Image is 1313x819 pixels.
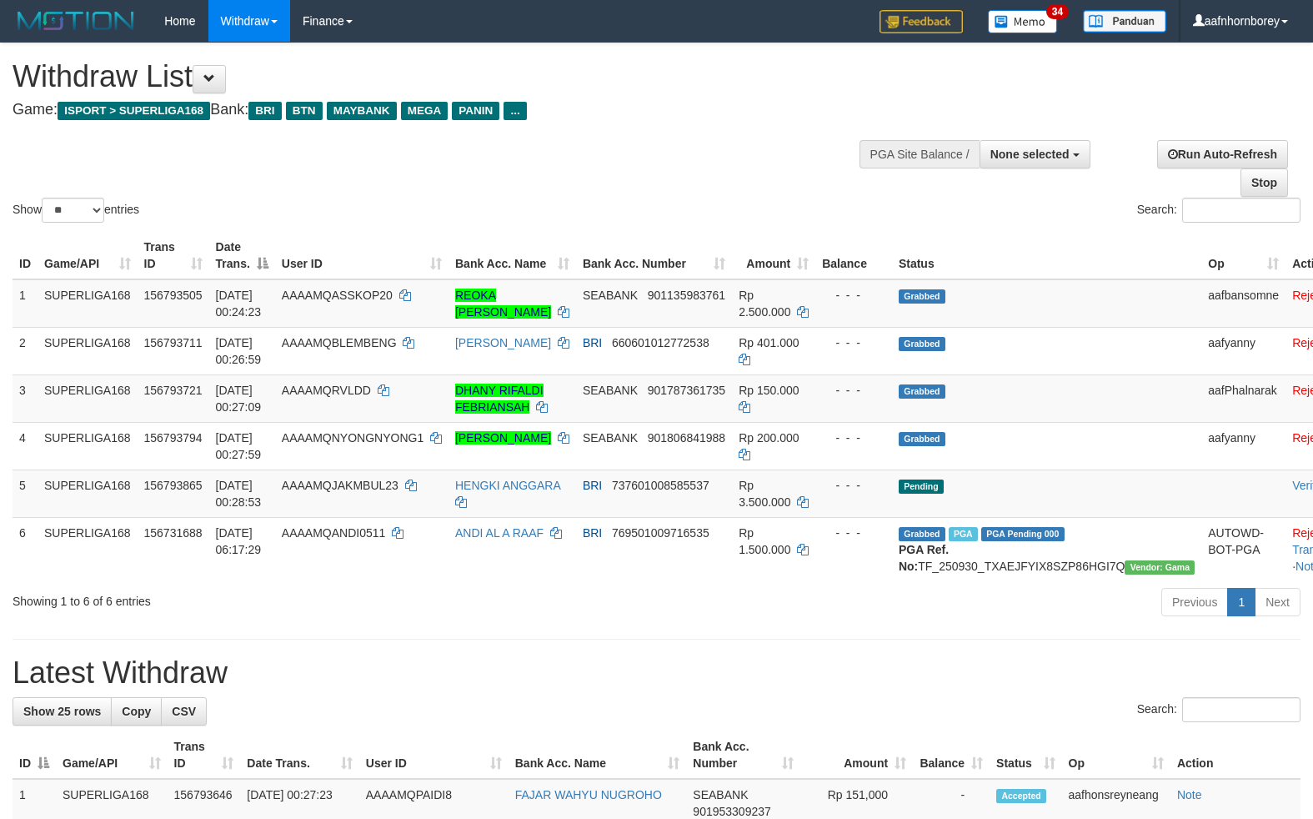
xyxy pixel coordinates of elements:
[583,336,602,349] span: BRI
[988,10,1058,33] img: Button%20Memo.svg
[42,198,104,223] select: Showentries
[455,431,551,445] a: [PERSON_NAME]
[822,477,885,494] div: - - -
[739,526,790,556] span: Rp 1.500.000
[455,479,560,492] a: HENGKI ANGGARA
[13,102,859,118] h4: Game: Bank:
[583,526,602,540] span: BRI
[38,422,138,470] td: SUPERLIGA168
[504,102,526,120] span: ...
[1182,198,1300,223] input: Search:
[822,525,885,541] div: - - -
[172,705,196,718] span: CSV
[13,232,38,279] th: ID
[38,327,138,374] td: SUPERLIGA168
[38,470,138,517] td: SUPERLIGA168
[13,470,38,517] td: 5
[1157,140,1288,168] a: Run Auto-Refresh
[1062,731,1170,779] th: Op: activate to sort column ascending
[144,431,203,445] span: 156793794
[282,289,393,302] span: AAAAMQASSKOP20
[144,289,203,302] span: 156793505
[282,479,398,492] span: AAAAMQJAKMBUL23
[138,232,209,279] th: Trans ID: activate to sort column ascending
[13,279,38,328] td: 1
[648,431,725,445] span: Copy 901806841988 to clipboard
[693,788,748,801] span: SEABANK
[455,289,551,319] a: REOKA [PERSON_NAME]
[612,526,709,540] span: Copy 769501009716535 to clipboard
[899,337,945,351] span: Grabbed
[282,431,423,445] span: AAAAMQNYONGNYONG1
[1201,517,1285,581] td: AUTOWD-BOT-PGA
[23,705,101,718] span: Show 25 rows
[13,586,534,610] div: Showing 1 to 6 of 6 entries
[216,479,262,509] span: [DATE] 00:28:53
[13,422,38,470] td: 4
[1161,588,1228,616] a: Previous
[822,430,885,446] div: - - -
[899,480,944,494] span: Pending
[981,527,1065,541] span: PGA Pending
[216,289,262,319] span: [DATE] 00:24:23
[144,526,203,540] span: 156731688
[1201,327,1285,374] td: aafyanny
[13,327,38,374] td: 2
[899,543,949,573] b: PGA Ref. No:
[449,232,576,279] th: Bank Acc. Name: activate to sort column ascending
[209,232,275,279] th: Date Trans.: activate to sort column descending
[13,656,1300,690] h1: Latest Withdraw
[815,232,892,279] th: Balance
[111,697,162,726] a: Copy
[739,384,799,397] span: Rp 150.000
[1046,4,1069,19] span: 34
[216,336,262,366] span: [DATE] 00:26:59
[899,384,945,399] span: Grabbed
[739,479,790,509] span: Rp 3.500.000
[1177,788,1202,801] a: Note
[990,731,1061,779] th: Status: activate to sort column ascending
[216,384,262,414] span: [DATE] 00:27:09
[455,336,551,349] a: [PERSON_NAME]
[1227,588,1255,616] a: 1
[822,334,885,351] div: - - -
[13,517,38,581] td: 6
[686,731,800,779] th: Bank Acc. Number: activate to sort column ascending
[452,102,499,120] span: PANIN
[1201,232,1285,279] th: Op: activate to sort column ascending
[248,102,281,120] span: BRI
[949,527,978,541] span: Marked by aafromsomean
[161,697,207,726] a: CSV
[58,102,210,120] span: ISPORT > SUPERLIGA168
[739,431,799,445] span: Rp 200.000
[583,479,602,492] span: BRI
[732,232,815,279] th: Amount: activate to sort column ascending
[56,731,168,779] th: Game/API: activate to sort column ascending
[327,102,397,120] span: MAYBANK
[892,517,1201,581] td: TF_250930_TXAEJFYIX8SZP86HGI7Q
[144,384,203,397] span: 156793721
[913,731,990,779] th: Balance: activate to sort column ascending
[583,289,638,302] span: SEABANK
[38,232,138,279] th: Game/API: activate to sort column ascending
[282,336,397,349] span: AAAAMQBLEMBENG
[515,788,662,801] a: FAJAR WAHYU NUGROHO
[859,140,980,168] div: PGA Site Balance /
[286,102,323,120] span: BTN
[739,289,790,319] span: Rp 2.500.000
[1125,560,1195,575] span: Vendor URL: https://trx31.1velocity.biz
[996,789,1046,803] span: Accepted
[648,289,725,302] span: Copy 901135983761 to clipboard
[800,731,913,779] th: Amount: activate to sort column ascending
[583,384,638,397] span: SEABANK
[583,431,638,445] span: SEABANK
[240,731,358,779] th: Date Trans.: activate to sort column ascending
[822,287,885,304] div: - - -
[122,705,151,718] span: Copy
[1201,279,1285,328] td: aafbansomne
[216,431,262,461] span: [DATE] 00:27:59
[822,382,885,399] div: - - -
[455,384,544,414] a: DHANY RIFALDI FEBRIANSAH
[892,232,1201,279] th: Status
[880,10,963,33] img: Feedback.jpg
